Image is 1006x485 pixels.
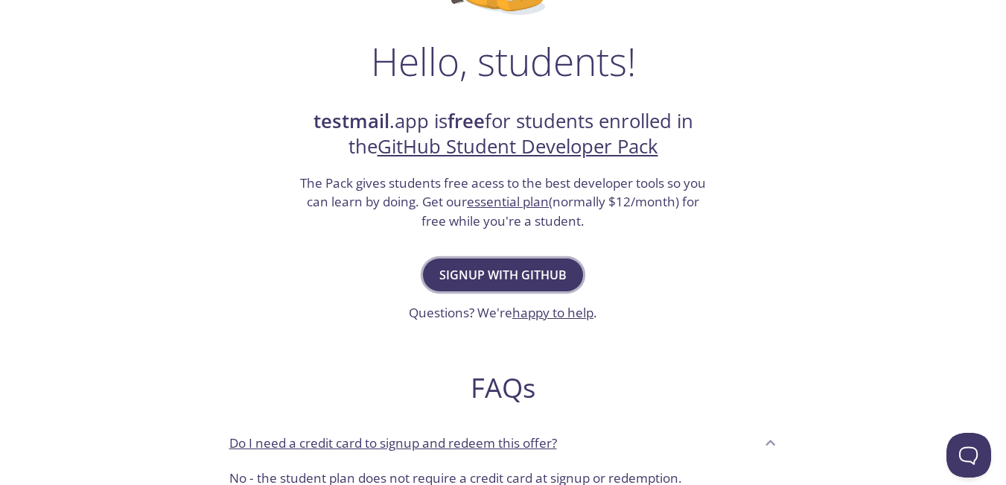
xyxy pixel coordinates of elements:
h3: The Pack gives students free acess to the best developer tools so you can learn by doing. Get our... [299,174,708,231]
div: Do I need a credit card to signup and redeem this offer? [217,422,789,463]
strong: testmail [313,108,389,134]
h2: FAQs [217,371,789,405]
h3: Questions? We're . [409,303,597,323]
span: Signup with GitHub [439,264,567,285]
p: Do I need a credit card to signup and redeem this offer? [229,434,557,453]
a: essential plan [467,193,549,210]
a: GitHub Student Developer Pack [378,133,658,159]
button: Signup with GitHub [423,259,583,291]
h1: Hello, students! [371,39,636,83]
a: happy to help [512,304,593,321]
h2: .app is for students enrolled in the [299,109,708,160]
strong: free [448,108,485,134]
iframe: Help Scout Beacon - Open [946,433,991,478]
